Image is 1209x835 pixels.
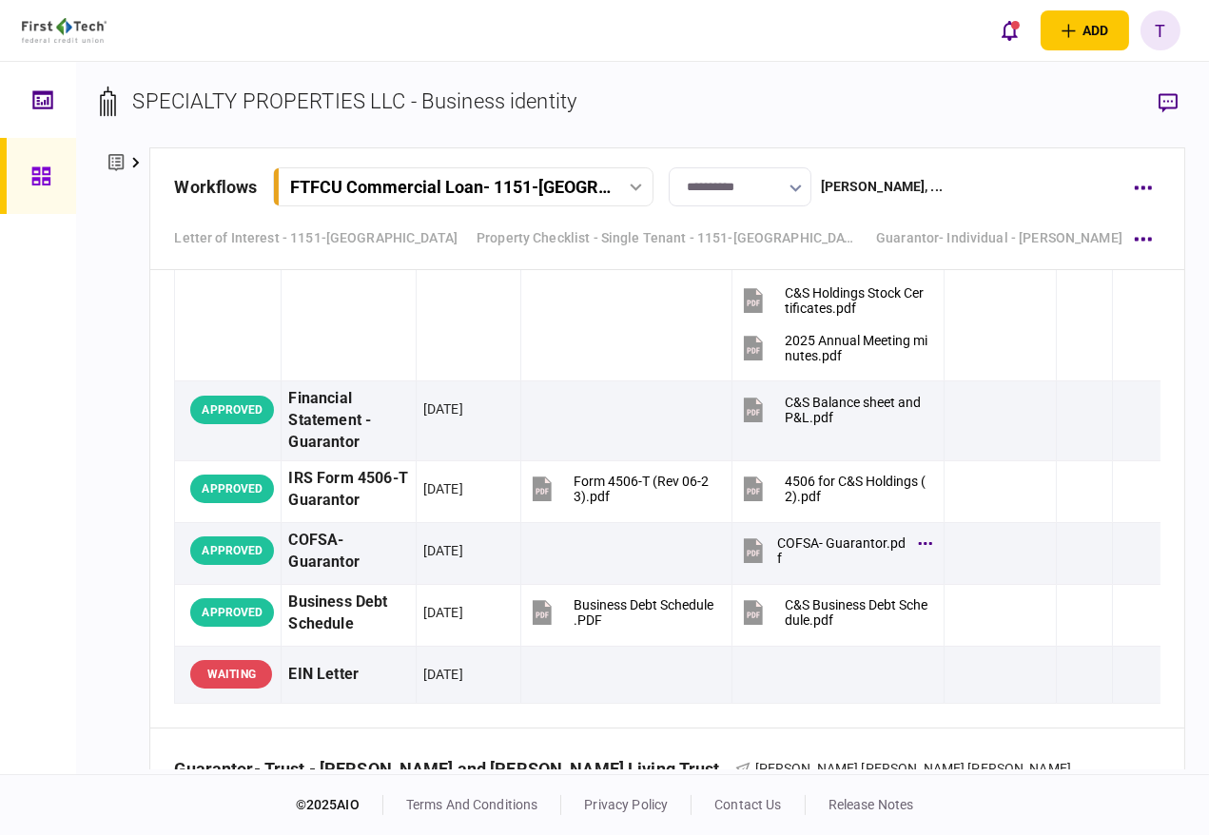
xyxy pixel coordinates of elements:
[423,665,463,684] div: [DATE]
[22,18,107,43] img: client company logo
[785,333,928,363] div: 2025 Annual Meeting minutes.pdf
[584,797,668,812] a: privacy policy
[190,660,272,689] div: WAITING
[190,475,274,503] div: APPROVED
[574,474,715,504] div: Form 4506-T (Rev 06-23).pdf
[288,388,408,454] div: Financial Statement - Guarantor
[1041,10,1129,50] button: open adding identity options
[989,10,1029,50] button: open notifications list
[967,761,1071,776] span: [PERSON_NAME]
[423,603,463,622] div: [DATE]
[862,761,965,776] span: [PERSON_NAME]
[290,177,614,197] div: FTFCU Commercial Loan - 1151-[GEOGRAPHIC_DATA]
[739,279,928,321] button: C&S Holdings Stock Certificates.pdf
[755,761,859,776] span: [PERSON_NAME]
[739,592,928,634] button: C&S Business Debt Schedule.pdf
[296,795,383,815] div: © 2025 AIO
[739,468,928,511] button: 4506 for C&S Holdings (2).pdf
[785,474,928,504] div: 4506 for C&S Holdings (2).pdf
[288,592,408,635] div: Business Debt Schedule
[858,761,861,776] span: ,
[288,468,408,512] div: IRS Form 4506-T Guarantor
[785,597,928,628] div: C&S Business Debt Schedule.pdf
[132,86,576,117] div: SPECIALTY PROPERTIES LLC - Business identity
[528,592,715,634] button: Business Debt Schedule.PDF
[273,167,653,206] button: FTFCU Commercial Loan- 1151-[GEOGRAPHIC_DATA]
[785,285,928,316] div: C&S Holdings Stock Certificates.pdf
[423,399,463,418] div: [DATE]
[174,228,458,248] a: Letter of Interest - 1151-[GEOGRAPHIC_DATA]
[190,598,274,627] div: APPROVED
[876,228,1122,248] a: Guarantor- Individual - [PERSON_NAME]
[423,479,463,498] div: [DATE]
[574,597,715,628] div: Business Debt Schedule.PDF
[190,396,274,424] div: APPROVED
[1141,10,1180,50] button: T
[739,530,928,573] button: COFSA- Guarantor.pdf
[829,797,914,812] a: release notes
[406,797,538,812] a: terms and conditions
[739,326,928,369] button: 2025 Annual Meeting minutes.pdf
[714,797,781,812] a: contact us
[739,388,928,431] button: C&S Balance sheet and P&L.pdf
[777,535,909,566] div: COFSA- Guarantor.pdf
[965,761,967,776] span: ,
[288,653,408,696] div: EIN Letter
[174,174,257,200] div: workflows
[821,177,943,197] div: [PERSON_NAME] , ...
[190,536,274,565] div: APPROVED
[785,395,928,425] div: C&S Balance sheet and P&L.pdf
[174,759,734,779] div: Guarantor- Trust - [PERSON_NAME] and [PERSON_NAME] Living Trust
[528,468,715,511] button: Form 4506-T (Rev 06-23).pdf
[288,530,408,573] div: COFSA- Guarantor
[423,541,463,560] div: [DATE]
[477,228,857,248] a: Property Checklist - Single Tenant - 1151-[GEOGRAPHIC_DATA], [GEOGRAPHIC_DATA], [GEOGRAPHIC_DATA]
